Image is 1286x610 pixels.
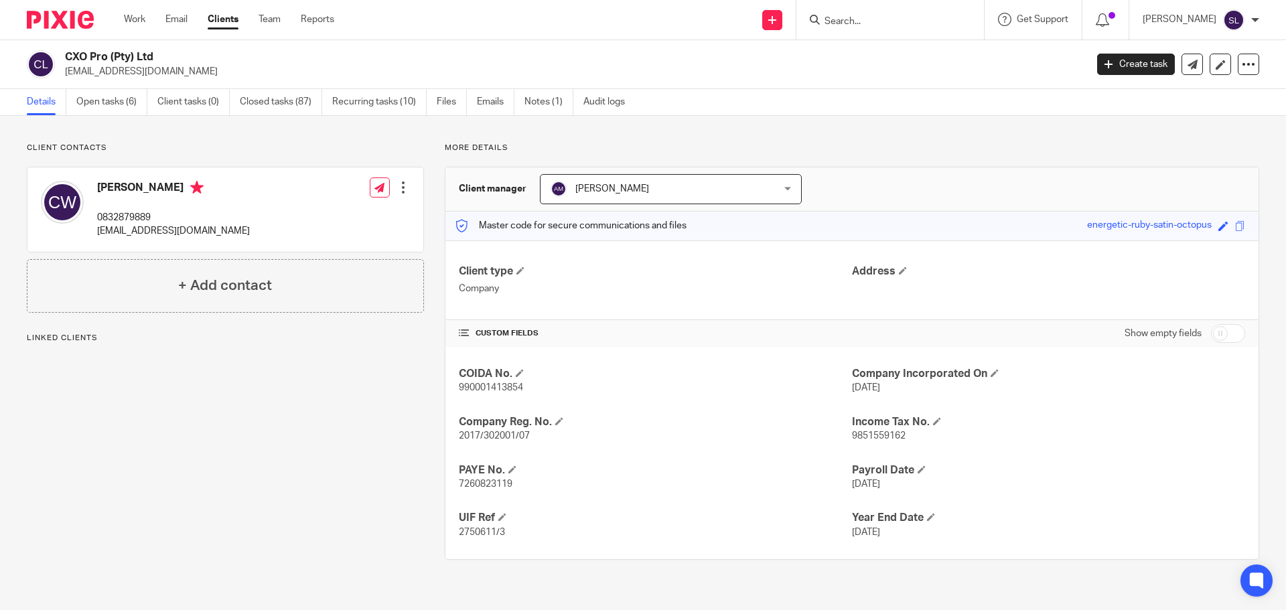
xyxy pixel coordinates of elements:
a: Recurring tasks (10) [332,89,427,115]
p: [EMAIL_ADDRESS][DOMAIN_NAME] [97,224,250,238]
a: Files [437,89,467,115]
span: [DATE] [852,383,880,392]
label: Show empty fields [1125,327,1202,340]
img: Pixie [27,11,94,29]
p: [EMAIL_ADDRESS][DOMAIN_NAME] [65,65,1077,78]
h4: Client type [459,264,852,279]
input: Search [823,16,944,28]
p: More details [445,143,1259,153]
a: Emails [477,89,514,115]
h4: + Add contact [178,275,272,296]
h4: Company Incorporated On [852,367,1245,381]
span: 9851559162 [852,431,906,441]
img: svg%3E [41,181,84,224]
h4: Payroll Date [852,463,1245,477]
a: Work [124,13,145,26]
i: Primary [190,181,204,194]
p: Master code for secure communications and files [455,219,687,232]
h2: CXO Pro (Pty) Ltd [65,50,875,64]
p: [PERSON_NAME] [1143,13,1216,26]
h4: Company Reg. No. [459,415,852,429]
a: Reports [301,13,334,26]
h3: Client manager [459,182,526,196]
a: Details [27,89,66,115]
a: Audit logs [583,89,635,115]
h4: Income Tax No. [852,415,1245,429]
h4: Address [852,264,1245,279]
a: Open tasks (6) [76,89,147,115]
a: Client tasks (0) [157,89,230,115]
div: energetic-ruby-satin-octopus [1087,218,1212,234]
h4: PAYE No. [459,463,852,477]
span: Get Support [1017,15,1068,24]
img: svg%3E [27,50,55,78]
span: 7260823119 [459,479,512,489]
a: Create task [1097,54,1175,75]
p: 0832879889 [97,211,250,224]
img: svg%3E [551,181,567,197]
h4: UIF Ref [459,511,852,525]
span: 2017/302001/07 [459,431,530,441]
h4: Year End Date [852,511,1245,525]
span: [DATE] [852,479,880,489]
p: Linked clients [27,333,424,344]
p: Client contacts [27,143,424,153]
a: Email [165,13,188,26]
h4: COIDA No. [459,367,852,381]
h4: [PERSON_NAME] [97,181,250,198]
a: Closed tasks (87) [240,89,322,115]
h4: CUSTOM FIELDS [459,328,852,339]
span: [DATE] [852,528,880,537]
a: Clients [208,13,238,26]
a: Team [259,13,281,26]
a: Notes (1) [524,89,573,115]
img: svg%3E [1223,9,1244,31]
span: 990001413854 [459,383,523,392]
span: [PERSON_NAME] [575,184,649,194]
span: 2750611/3 [459,528,505,537]
p: Company [459,282,852,295]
